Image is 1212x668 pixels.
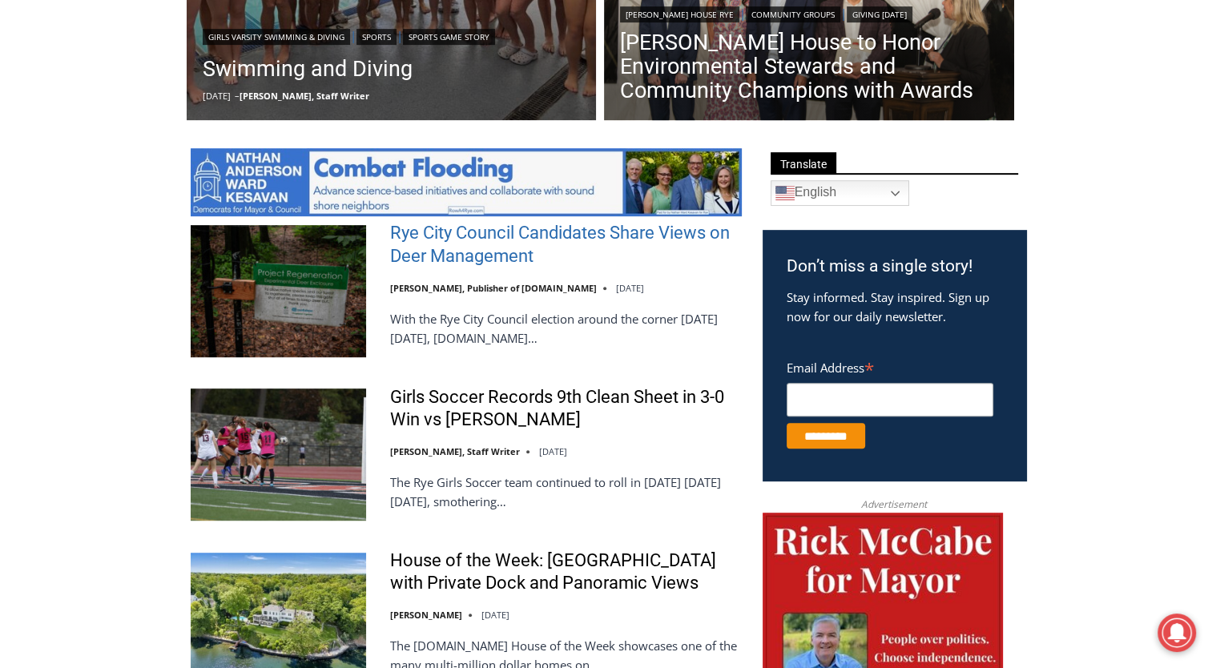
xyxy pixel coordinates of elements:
[168,45,232,135] div: Two by Two Animal Haven & The Nature Company: The Wild World of Animals
[1,159,240,199] a: [PERSON_NAME] Read Sanctuary Fall Fest: [DATE]
[616,282,644,294] time: [DATE]
[481,609,509,621] time: [DATE]
[620,30,998,103] a: [PERSON_NAME] House to Honor Environmental Stewards and Community Champions with Awards
[390,282,597,294] a: [PERSON_NAME], Publisher of [DOMAIN_NAME]
[191,388,366,520] img: Girls Soccer Records 9th Clean Sheet in 3-0 Win vs Harrison
[390,473,742,511] p: The Rye Girls Soccer team continued to roll in [DATE] [DATE][DATE], smothering…
[746,6,840,22] a: Community Groups
[168,139,175,155] div: 6
[403,29,495,45] a: Sports Game Story
[235,90,240,102] span: –
[771,180,909,206] a: English
[179,139,183,155] div: /
[385,155,776,199] a: Intern @ [DOMAIN_NAME]
[203,29,350,45] a: Girls Varsity Swimming & Diving
[390,386,742,432] a: Girls Soccer Records 9th Clean Sheet in 3-0 Win vs [PERSON_NAME]
[203,53,495,85] a: Swimming and Diving
[787,288,1002,326] p: Stay informed. Stay inspired. Sign up now for our daily newsletter.
[356,29,397,45] a: Sports
[13,161,213,198] h4: [PERSON_NAME] Read Sanctuary Fall Fest: [DATE]
[845,497,943,512] span: Advertisement
[620,6,739,22] a: [PERSON_NAME] House Rye
[390,549,742,595] a: House of the Week: [GEOGRAPHIC_DATA] with Private Dock and Panoramic Views
[187,139,195,155] div: 6
[390,222,742,268] a: Rye City Council Candidates Share Views on Deer Management
[847,6,912,22] a: Giving [DATE]
[419,159,743,195] span: Intern @ [DOMAIN_NAME]
[240,90,369,102] a: [PERSON_NAME], Staff Writer
[539,445,567,457] time: [DATE]
[787,352,993,380] label: Email Address
[191,225,366,356] img: Rye City Council Candidates Share Views on Deer Management
[620,3,998,22] div: | |
[203,26,495,45] div: | |
[771,152,836,174] span: Translate
[775,183,795,203] img: en
[405,1,757,155] div: "We would have speakers with experience in local journalism speak to us about their experiences a...
[390,445,520,457] a: [PERSON_NAME], Staff Writer
[390,609,462,621] a: [PERSON_NAME]
[787,254,1002,280] h3: Don’t miss a single story!
[390,309,742,348] p: With the Rye City Council election around the corner [DATE][DATE], [DOMAIN_NAME]…
[203,90,231,102] time: [DATE]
